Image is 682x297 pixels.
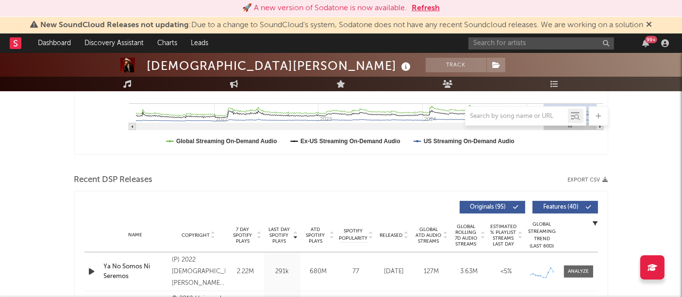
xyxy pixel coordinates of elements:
[303,267,334,277] div: 680M
[426,58,486,72] button: Track
[184,33,215,53] a: Leads
[303,227,329,244] span: ATD Spotify Plays
[645,36,657,43] div: 99 +
[230,267,262,277] div: 2.22M
[468,37,614,49] input: Search for artists
[300,138,400,145] text: Ex-US Streaming On-Demand Audio
[380,232,403,238] span: Released
[646,21,652,29] span: Dismiss
[532,201,598,214] button: Features(40)
[40,21,189,29] span: New SoundCloud Releases not updating
[490,224,517,247] span: Estimated % Playlist Streams Last Day
[104,262,167,281] a: Ya No Somos Ni Seremos
[466,113,568,120] input: Search by song name or URL
[539,204,583,210] span: Features ( 40 )
[339,228,367,242] span: Spotify Popularity
[490,267,523,277] div: <5%
[412,2,440,14] button: Refresh
[453,267,485,277] div: 3.63M
[150,33,184,53] a: Charts
[74,174,153,186] span: Recent DSP Releases
[416,227,442,244] span: Global ATD Audio Streams
[31,33,78,53] a: Dashboard
[416,267,448,277] div: 127M
[176,138,277,145] text: Global Streaming On-Demand Audio
[104,231,167,239] div: Name
[568,177,608,183] button: Export CSV
[423,138,514,145] text: US Streaming On-Demand Audio
[460,201,525,214] button: Originals(95)
[182,232,210,238] span: Copyright
[266,227,292,244] span: Last Day Spotify Plays
[230,227,256,244] span: 7 Day Spotify Plays
[242,2,407,14] div: 🚀 A new version of Sodatone is now available.
[528,221,557,250] div: Global Streaming Trend (Last 60D)
[147,58,414,74] div: [DEMOGRAPHIC_DATA][PERSON_NAME]
[642,39,649,47] button: 99+
[466,204,511,210] span: Originals ( 95 )
[172,254,225,289] div: (P) 2022 [DEMOGRAPHIC_DATA][PERSON_NAME] Bajo Distribución en Exclusiva por Sony Music Entertainm...
[378,267,411,277] div: [DATE]
[266,267,298,277] div: 291k
[453,224,480,247] span: Global Rolling 7D Audio Streams
[339,267,373,277] div: 77
[40,21,643,29] span: : Due to a change to SoundCloud's system, Sodatone does not have any recent Soundcloud releases. ...
[78,33,150,53] a: Discovery Assistant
